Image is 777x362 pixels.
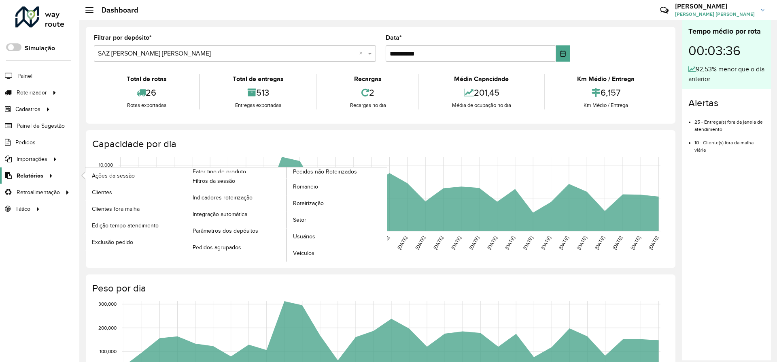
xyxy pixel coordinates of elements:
[92,283,667,294] h4: Peso por dia
[450,235,462,251] text: [DATE]
[547,74,665,84] div: Km Médio / Entrega
[186,190,287,206] a: Indicadores roteirização
[293,249,314,257] span: Veículos
[99,163,113,168] text: 10,000
[15,138,36,147] span: Pedidos
[85,234,186,250] a: Exclusão pedido
[186,223,287,239] a: Parâmetros dos depósitos
[421,74,541,84] div: Média Capacidade
[675,11,755,18] span: [PERSON_NAME] [PERSON_NAME]
[17,88,47,97] span: Roteirizador
[85,167,186,184] a: Ações da sessão
[694,112,764,133] li: 25 - Entrega(s) fora da janela de atendimento
[202,101,314,109] div: Entregas exportadas
[92,138,667,150] h4: Capacidade por dia
[421,84,541,101] div: 201,45
[522,235,534,251] text: [DATE]
[92,205,140,213] span: Clientes fora malha
[96,74,197,84] div: Total de rotas
[98,301,117,306] text: 300,000
[414,235,426,251] text: [DATE]
[193,167,246,176] span: Fator tipo de produto
[547,101,665,109] div: Km Médio / Entrega
[15,205,30,213] span: Tático
[186,206,287,223] a: Integração automática
[688,26,764,37] div: Tempo médio por rota
[576,235,588,251] text: [DATE]
[193,177,235,185] span: Filtros da sessão
[92,238,133,246] span: Exclusão pedido
[92,171,135,180] span: Ações da sessão
[556,45,570,62] button: Choose Date
[94,33,152,43] label: Filtrar por depósito
[540,235,552,251] text: [DATE]
[96,101,197,109] div: Rotas exportadas
[92,221,159,230] span: Edição tempo atendimento
[98,325,117,330] text: 200,000
[85,217,186,233] a: Edição tempo atendimento
[202,84,314,101] div: 513
[202,74,314,84] div: Total de entregas
[558,235,569,251] text: [DATE]
[421,101,541,109] div: Média de ocupação no dia
[93,6,138,15] h2: Dashboard
[17,171,43,180] span: Relatórios
[193,227,258,235] span: Parâmetros dos depósitos
[17,72,32,80] span: Painel
[287,245,387,261] a: Veículos
[193,210,247,218] span: Integração automática
[293,182,318,191] span: Romaneio
[85,201,186,217] a: Clientes fora malha
[675,2,755,10] h3: [PERSON_NAME]
[468,235,480,251] text: [DATE]
[486,235,498,251] text: [DATE]
[287,195,387,212] a: Roteirização
[594,235,605,251] text: [DATE]
[319,84,416,101] div: 2
[287,179,387,195] a: Romaneio
[611,235,623,251] text: [DATE]
[186,240,287,256] a: Pedidos agrupados
[186,173,287,189] a: Filtros da sessão
[547,84,665,101] div: 6,157
[193,193,253,202] span: Indicadores roteirização
[293,167,357,176] span: Pedidos não Roteirizados
[319,101,416,109] div: Recargas no dia
[688,37,764,64] div: 00:03:36
[688,64,764,84] div: 92,53% menor que o dia anterior
[647,235,659,251] text: [DATE]
[287,229,387,245] a: Usuários
[85,184,186,200] a: Clientes
[630,235,641,251] text: [DATE]
[656,2,673,19] a: Contato Rápido
[17,122,65,130] span: Painel de Sugestão
[396,235,408,251] text: [DATE]
[193,243,241,252] span: Pedidos agrupados
[17,188,60,197] span: Retroalimentação
[100,349,117,354] text: 100,000
[96,84,197,101] div: 26
[694,133,764,154] li: 10 - Cliente(s) fora da malha viária
[287,212,387,228] a: Setor
[25,43,55,53] label: Simulação
[504,235,516,251] text: [DATE]
[293,216,306,224] span: Setor
[688,97,764,109] h4: Alertas
[432,235,444,251] text: [DATE]
[319,74,416,84] div: Recargas
[92,188,112,197] span: Clientes
[85,167,287,261] a: Fator tipo de produto
[15,105,40,114] span: Cadastros
[293,199,324,208] span: Roteirização
[293,232,315,241] span: Usuários
[386,33,402,43] label: Data
[17,155,47,163] span: Importações
[359,49,366,58] span: Clear all
[186,167,387,261] a: Pedidos não Roteirizados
